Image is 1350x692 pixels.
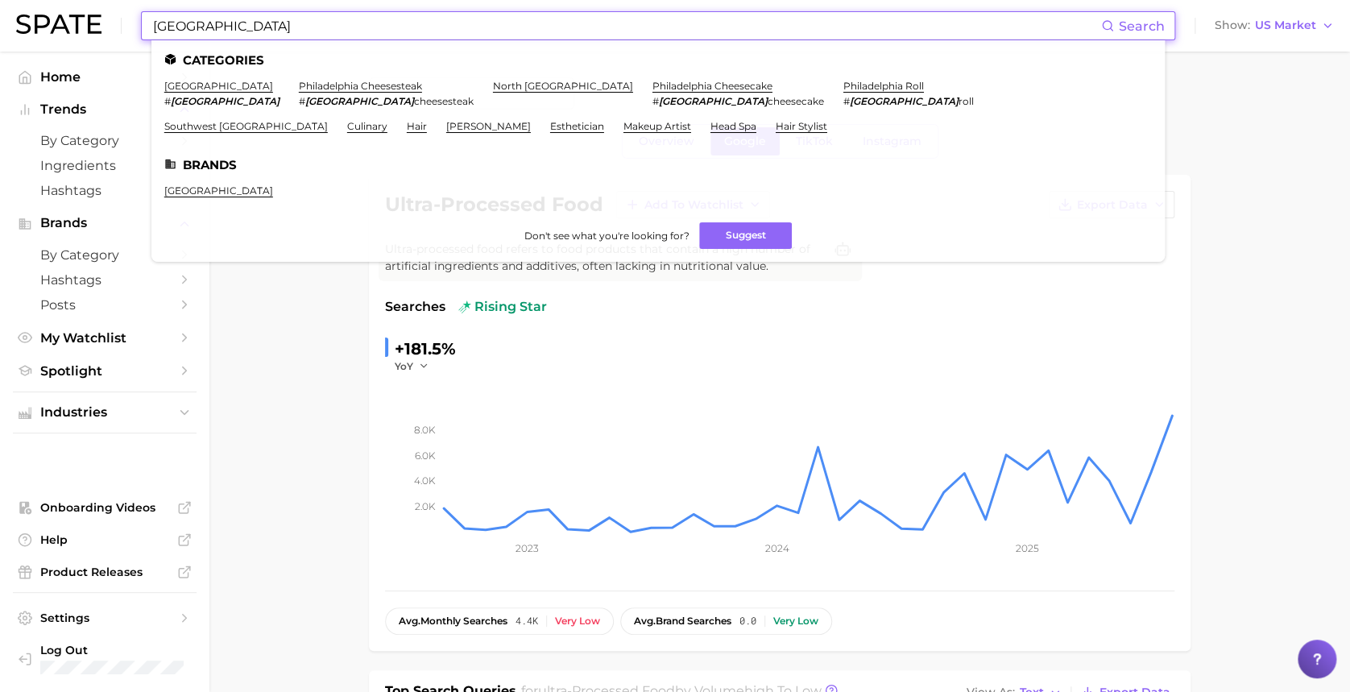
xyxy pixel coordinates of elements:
[773,615,818,627] div: Very low
[151,12,1101,39] input: Search here for a brand, industry, or ingredient
[399,615,420,627] abbr: average
[40,532,169,547] span: Help
[652,95,659,107] span: #
[385,297,445,317] span: Searches
[40,216,169,230] span: Brands
[385,607,614,635] button: avg.monthly searches4.4kVery low
[13,638,197,679] a: Log out. Currently logged in with e-mail trisha.hanold@schreiberfoods.com.
[493,80,633,92] a: north [GEOGRAPHIC_DATA]
[40,611,169,625] span: Settings
[164,120,328,132] a: southwest [GEOGRAPHIC_DATA]
[1016,542,1039,554] tspan: 2025
[40,247,169,263] span: by Category
[652,80,772,92] a: philadelphia cheesecake
[458,300,471,313] img: rising star
[414,424,436,436] tspan: 8.0k
[395,359,429,373] button: YoY
[299,95,305,107] span: #
[555,615,600,627] div: Very low
[1255,21,1316,30] span: US Market
[164,53,1152,67] li: Categories
[40,183,169,198] span: Hashtags
[415,449,436,461] tspan: 6.0k
[40,133,169,148] span: by Category
[13,242,197,267] a: by Category
[634,615,731,627] span: brand searches
[13,528,197,552] a: Help
[13,292,197,317] a: Posts
[13,495,197,520] a: Onboarding Videos
[959,95,974,107] span: roll
[414,474,436,487] tspan: 4.0k
[40,565,169,579] span: Product Releases
[399,615,507,627] span: monthly searches
[550,120,604,132] a: esthetician
[13,267,197,292] a: Hashtags
[40,297,169,313] span: Posts
[164,184,273,197] a: [GEOGRAPHIC_DATA]
[395,336,456,362] div: +181.5%
[395,359,413,373] span: YoY
[843,80,924,92] a: philadelphia roll
[524,230,689,242] span: Don't see what you're looking for?
[13,64,197,89] a: Home
[1119,19,1165,34] span: Search
[40,158,169,173] span: Ingredients
[764,542,789,554] tspan: 2024
[407,120,427,132] a: hair
[13,325,197,350] a: My Watchlist
[164,95,171,107] span: #
[40,363,169,379] span: Spotlight
[739,615,756,627] span: 0.0
[13,560,197,584] a: Product Releases
[40,272,169,288] span: Hashtags
[634,615,656,627] abbr: average
[13,128,197,153] a: by Category
[623,120,691,132] a: makeup artist
[40,102,169,117] span: Trends
[40,405,169,420] span: Industries
[843,95,850,107] span: #
[13,153,197,178] a: Ingredients
[620,607,832,635] button: avg.brand searches0.0Very low
[40,330,169,346] span: My Watchlist
[16,15,101,34] img: SPATE
[710,120,756,132] a: head spa
[516,542,539,554] tspan: 2023
[13,606,197,630] a: Settings
[446,120,531,132] a: [PERSON_NAME]
[164,80,273,92] a: [GEOGRAPHIC_DATA]
[516,615,538,627] span: 4.4k
[414,95,474,107] span: cheesesteak
[13,211,197,235] button: Brands
[40,643,237,657] span: Log Out
[13,178,197,203] a: Hashtags
[768,95,824,107] span: cheesecake
[458,297,547,317] span: rising star
[305,95,414,107] em: [GEOGRAPHIC_DATA]
[164,158,1152,172] li: Brands
[776,120,827,132] a: hair stylist
[13,97,197,122] button: Trends
[40,500,169,515] span: Onboarding Videos
[347,120,387,132] a: culinary
[171,95,280,107] em: [GEOGRAPHIC_DATA]
[1215,21,1250,30] span: Show
[699,222,792,249] button: Suggest
[415,499,436,512] tspan: 2.0k
[13,358,197,383] a: Spotlight
[40,69,169,85] span: Home
[659,95,768,107] em: [GEOGRAPHIC_DATA]
[850,95,959,107] em: [GEOGRAPHIC_DATA]
[1211,15,1338,36] button: ShowUS Market
[13,400,197,425] button: Industries
[299,80,422,92] a: philadelphia cheesesteak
